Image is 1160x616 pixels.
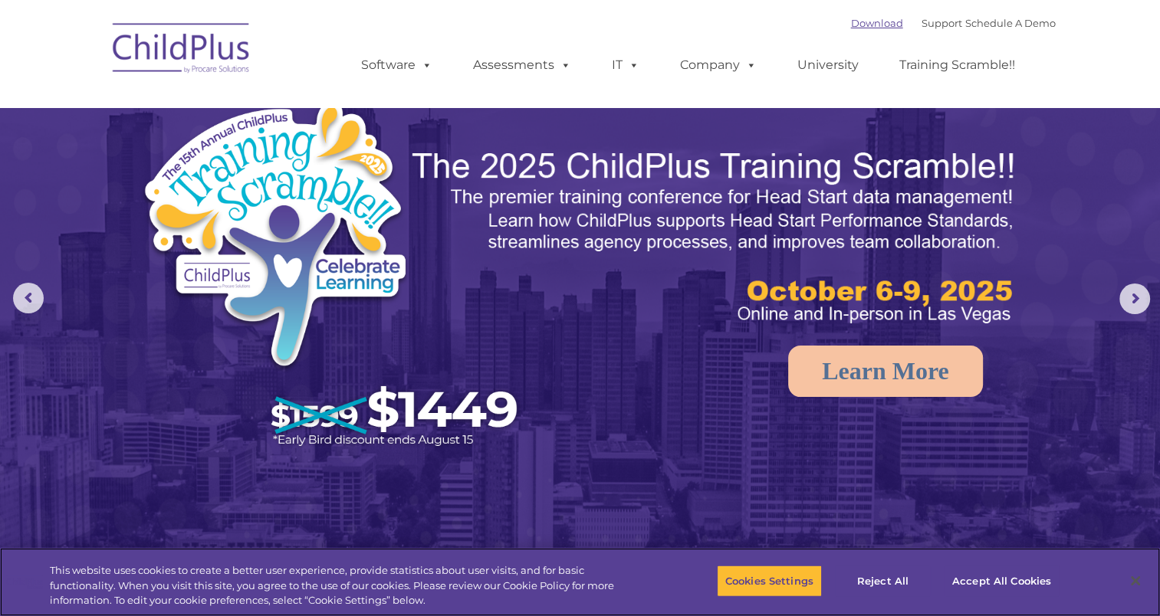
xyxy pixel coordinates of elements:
a: University [782,50,874,80]
button: Close [1119,564,1152,598]
a: Schedule A Demo [965,17,1056,29]
span: Last name [213,101,260,113]
button: Reject All [835,565,931,597]
a: Assessments [458,50,587,80]
font: | [851,17,1056,29]
a: Company [665,50,772,80]
a: Support [922,17,962,29]
a: Learn More [788,346,983,397]
a: IT [596,50,655,80]
span: Phone number [213,164,278,175]
img: ChildPlus by Procare Solutions [105,12,258,89]
a: Software [346,50,448,80]
a: Training Scramble!! [884,50,1030,80]
a: Download [851,17,903,29]
button: Accept All Cookies [944,565,1060,597]
button: Cookies Settings [717,565,822,597]
div: This website uses cookies to create a better user experience, provide statistics about user visit... [50,563,638,608]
